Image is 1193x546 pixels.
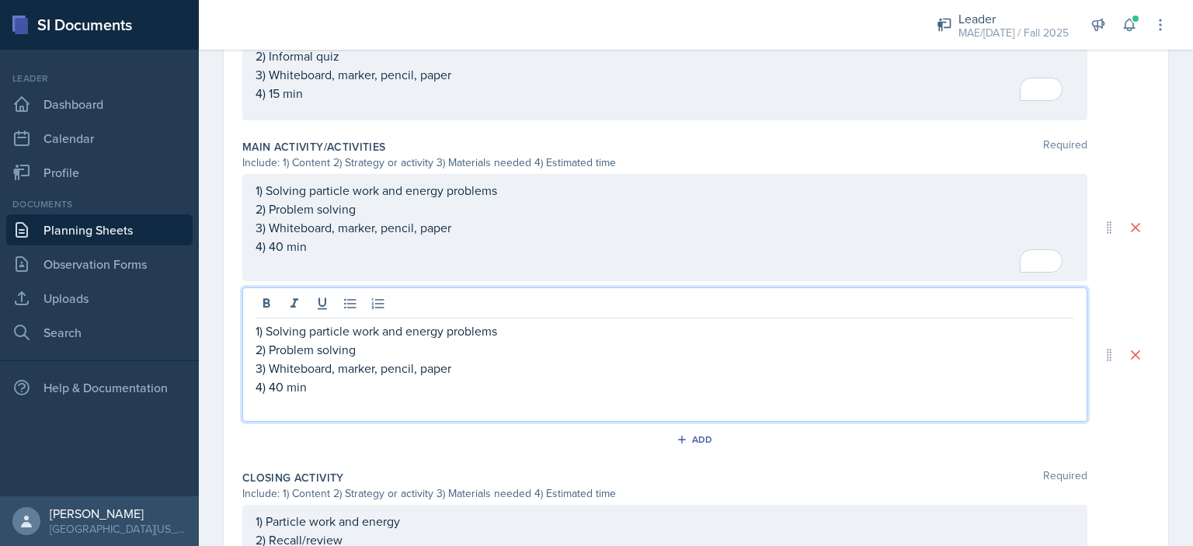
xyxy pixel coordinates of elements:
p: 3) Whiteboard, marker, pencil, paper [256,65,1074,84]
div: [GEOGRAPHIC_DATA][US_STATE] in [GEOGRAPHIC_DATA] [50,521,186,537]
p: 2) Problem solving [256,200,1074,218]
a: Planning Sheets [6,214,193,245]
label: Main Activity/Activities [242,139,385,155]
p: 1) Solving particle work and energy problems [256,322,1074,340]
div: Help & Documentation [6,372,193,403]
div: [PERSON_NAME] [50,506,186,521]
div: Include: 1) Content 2) Strategy or activity 3) Materials needed 4) Estimated time [242,485,1087,502]
div: To enrich screen reader interactions, please activate Accessibility in Grammarly extension settings [256,181,1074,274]
div: Leader [958,9,1069,28]
p: 4) 40 min [256,237,1074,256]
p: 2) Informal quiz [256,47,1074,65]
label: Closing Activity [242,470,344,485]
div: Documents [6,197,193,211]
span: Required [1043,470,1087,485]
button: Add [671,428,722,451]
a: Calendar [6,123,193,154]
p: 3) Whiteboard, marker, pencil, paper [256,218,1074,237]
div: Include: 1) Content 2) Strategy or activity 3) Materials needed 4) Estimated time [242,155,1087,171]
p: 3) Whiteboard, marker, pencil, paper [256,359,1074,377]
div: Leader [6,71,193,85]
div: MAE/[DATE] / Fall 2025 [958,25,1069,41]
p: 1) Solving particle work and energy problems [256,181,1074,200]
a: Search [6,317,193,348]
p: 4) 15 min [256,84,1074,103]
div: To enrich screen reader interactions, please activate Accessibility in Grammarly extension settings [256,28,1074,103]
p: 2) Problem solving [256,340,1074,359]
a: Uploads [6,283,193,314]
a: Observation Forms [6,249,193,280]
span: Required [1043,139,1087,155]
a: Dashboard [6,89,193,120]
div: Add [680,433,713,446]
a: Profile [6,157,193,188]
p: 1) Particle work and energy [256,512,1074,530]
p: 4) 40 min [256,377,1074,396]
